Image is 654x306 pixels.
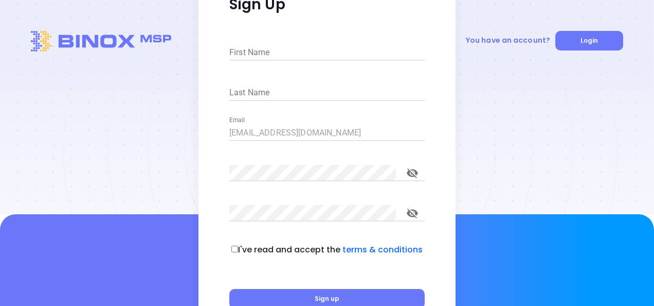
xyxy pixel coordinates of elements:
[580,36,598,45] span: Login
[229,117,245,124] label: Email
[238,244,423,256] p: I've read and accept the
[466,35,550,45] span: You have an account?
[400,201,425,226] button: toggle password visibility
[400,161,425,185] button: toggle password visibility
[315,294,339,303] span: Sign up
[555,31,623,50] button: Login
[31,31,171,52] img: Logo-BhW-XokD.svg
[342,244,423,256] a: terms & conditions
